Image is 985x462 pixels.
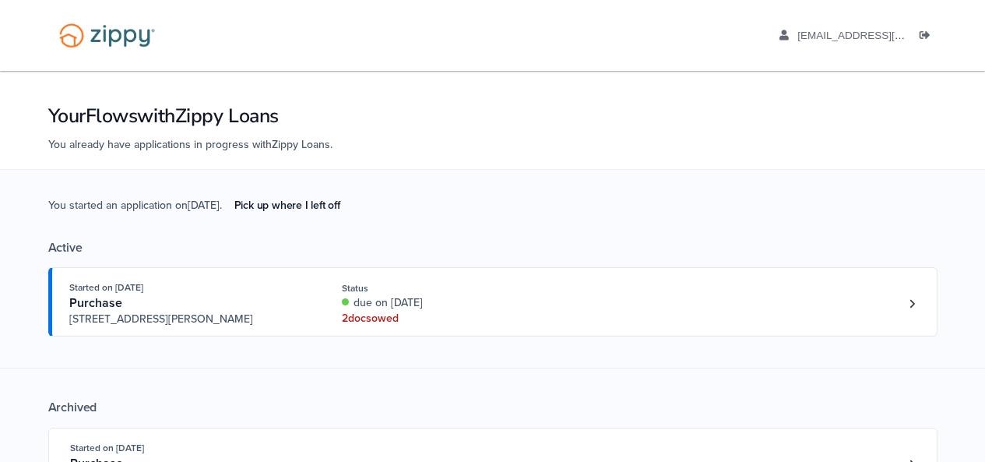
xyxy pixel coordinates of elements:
[797,30,976,41] span: aaboley88@icloud.com
[779,30,976,45] a: edit profile
[48,400,938,415] div: Archived
[342,295,550,311] div: due on [DATE]
[69,312,307,327] span: [STREET_ADDRESS][PERSON_NAME]
[48,197,353,240] span: You started an application on [DATE] .
[920,30,937,45] a: Log out
[69,295,122,311] span: Purchase
[222,192,353,218] a: Pick up where I left off
[48,103,938,129] h1: Your Flows with Zippy Loans
[901,292,924,316] a: Loan number 4228033
[69,282,143,293] span: Started on [DATE]
[49,16,165,55] img: Logo
[70,443,144,453] span: Started on [DATE]
[48,267,938,337] a: Open loan 4228033
[342,281,550,295] div: Status
[48,240,938,256] div: Active
[48,138,332,151] span: You already have applications in progress with Zippy Loans .
[342,311,550,326] div: 2 doc s owed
